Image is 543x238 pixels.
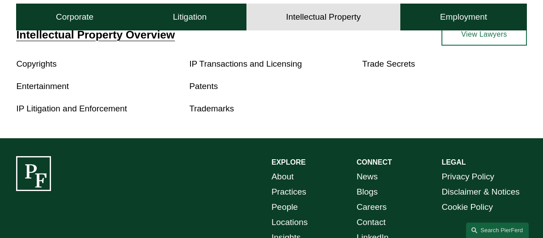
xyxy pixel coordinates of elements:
[271,169,293,184] a: About
[356,200,386,215] a: Careers
[286,12,361,22] h4: Intellectual Property
[356,215,386,230] a: Contact
[271,184,306,200] a: Practices
[362,59,415,68] a: Trade Secrets
[16,59,56,68] a: Copyrights
[356,169,378,184] a: News
[189,59,302,68] a: IP Transactions and Licensing
[441,24,526,46] a: View Lawyers
[271,158,305,166] strong: EXPLORE
[173,12,207,22] h4: Litigation
[189,104,234,113] a: Trademarks
[441,158,466,166] strong: LEGAL
[466,222,529,238] a: Search this site
[56,12,93,22] h4: Corporate
[271,200,298,215] a: People
[356,184,378,200] a: Blogs
[441,169,494,184] a: Privacy Policy
[189,81,218,91] a: Patents
[16,81,69,91] a: Entertainment
[16,104,127,113] a: IP Litigation and Enforcement
[16,29,175,41] a: Intellectual Property Overview
[271,215,308,230] a: Locations
[356,158,392,166] strong: CONNECT
[441,200,493,215] a: Cookie Policy
[441,184,519,200] a: Disclaimer & Notices
[440,12,487,22] h4: Employment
